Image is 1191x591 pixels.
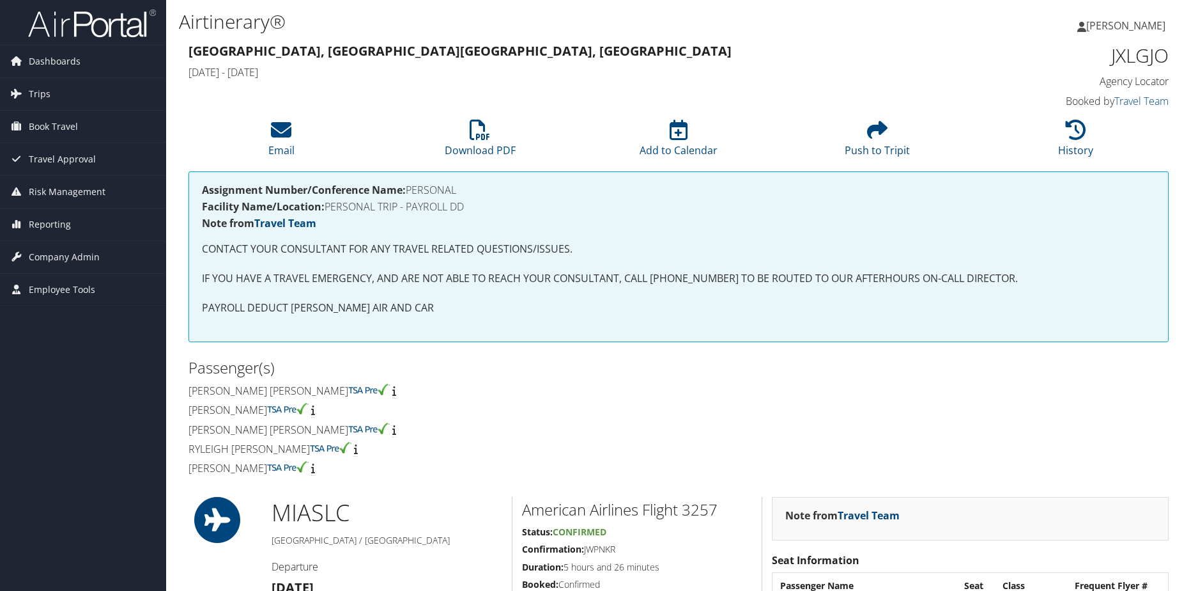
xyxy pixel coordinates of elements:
[272,534,502,547] h5: [GEOGRAPHIC_DATA] / [GEOGRAPHIC_DATA]
[838,508,900,523] a: Travel Team
[522,543,584,555] strong: Confirmation:
[522,578,558,590] strong: Booked:
[202,201,1155,212] h4: PERSONAL TRIP - PAYROLL DD
[553,526,606,538] span: Confirmed
[785,508,900,523] strong: Note from
[272,497,502,529] h1: MIA SLC
[445,127,516,157] a: Download PDF
[938,74,1169,88] h4: Agency Locator
[202,241,1155,258] p: CONTACT YOUR CONSULTANT FOR ANY TRAVEL RELATED QUESTIONS/ISSUES.
[188,357,669,379] h2: Passenger(s)
[268,127,295,157] a: Email
[938,42,1169,69] h1: JXLGJO
[29,241,100,273] span: Company Admin
[772,553,859,567] strong: Seat Information
[179,8,845,35] h1: Airtinerary®
[1058,127,1093,157] a: History
[1114,94,1169,108] a: Travel Team
[202,271,1155,287] p: IF YOU HAVE A TRAVEL EMERGENCY, AND ARE NOT ABLE TO REACH YOUR CONSULTANT, CALL [PHONE_NUMBER] TO...
[202,185,1155,195] h4: PERSONAL
[29,78,50,110] span: Trips
[938,94,1169,108] h4: Booked by
[640,127,718,157] a: Add to Calendar
[267,403,309,414] img: tsa-precheck.png
[202,183,406,197] strong: Assignment Number/Conference Name:
[29,274,95,306] span: Employee Tools
[202,300,1155,317] p: PAYROLL DEDUCT [PERSON_NAME] AIR AND CAR
[188,42,732,59] strong: [GEOGRAPHIC_DATA], [GEOGRAPHIC_DATA] [GEOGRAPHIC_DATA], [GEOGRAPHIC_DATA]
[29,209,71,240] span: Reporting
[522,561,752,574] h5: 5 hours and 26 minutes
[1086,19,1165,33] span: [PERSON_NAME]
[28,8,156,38] img: airportal-logo.png
[522,543,752,556] h5: JWPNKR
[522,526,553,538] strong: Status:
[254,216,316,230] a: Travel Team
[29,143,96,175] span: Travel Approval
[29,176,105,208] span: Risk Management
[348,423,390,434] img: tsa-precheck.png
[188,423,669,437] h4: [PERSON_NAME] [PERSON_NAME]
[267,461,309,473] img: tsa-precheck.png
[522,499,752,521] h2: American Airlines Flight 3257
[188,65,919,79] h4: [DATE] - [DATE]
[202,216,316,230] strong: Note from
[188,461,669,475] h4: [PERSON_NAME]
[29,45,81,77] span: Dashboards
[272,560,502,574] h4: Departure
[188,442,669,456] h4: Ryleigh [PERSON_NAME]
[522,578,752,591] h5: Confirmed
[845,127,910,157] a: Push to Tripit
[188,384,669,398] h4: [PERSON_NAME] [PERSON_NAME]
[348,384,390,395] img: tsa-precheck.png
[1077,6,1178,45] a: [PERSON_NAME]
[29,111,78,143] span: Book Travel
[202,200,325,214] strong: Facility Name/Location:
[522,561,564,573] strong: Duration:
[310,442,351,453] img: tsa-precheck.png
[188,403,669,417] h4: [PERSON_NAME]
